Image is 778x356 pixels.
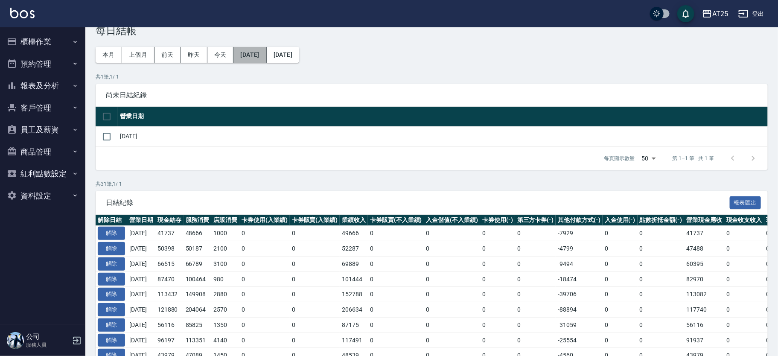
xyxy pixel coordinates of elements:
td: 41737 [684,226,724,241]
td: -9494 [556,256,603,271]
td: 0 [424,302,481,318]
td: 0 [424,317,481,333]
td: 0 [515,226,556,241]
td: 117740 [684,302,724,318]
th: 營業日期 [127,215,155,226]
th: 卡券使用(入業績) [239,215,290,226]
td: 0 [239,226,290,241]
td: 50398 [155,241,184,257]
button: 解除 [98,318,125,332]
td: 0 [424,333,481,348]
th: 卡券販賣(入業績) [290,215,340,226]
td: 1350 [211,317,239,333]
td: 0 [638,271,685,287]
p: 每頁顯示數量 [604,155,635,162]
td: 0 [368,226,424,241]
button: 資料設定 [3,185,82,207]
td: 0 [424,271,481,287]
td: 82970 [684,271,724,287]
th: 入金使用(-) [603,215,638,226]
h5: 公司 [26,333,70,341]
button: 今天 [207,47,234,63]
button: 上個月 [122,47,154,63]
td: 87470 [155,271,184,287]
td: 0 [638,226,685,241]
button: 前天 [154,47,181,63]
span: 日結紀錄 [106,198,730,207]
p: 第 1–1 筆 共 1 筆 [673,155,714,162]
td: [DATE] [127,333,155,348]
td: 0 [480,256,515,271]
td: 0 [368,317,424,333]
td: 52287 [340,241,368,257]
td: 0 [239,333,290,348]
td: 47488 [684,241,724,257]
button: 登出 [735,6,768,22]
td: 0 [603,241,638,257]
td: 0 [603,271,638,287]
td: 85825 [184,317,212,333]
td: 56116 [684,317,724,333]
button: 員工及薪資 [3,119,82,141]
th: 入金儲值(不入業績) [424,215,481,226]
td: 0 [480,287,515,302]
button: 解除 [98,227,125,240]
td: 0 [515,271,556,287]
th: 營業日期 [118,107,768,127]
td: 0 [515,333,556,348]
td: 0 [603,302,638,318]
button: save [677,5,694,22]
td: 0 [638,317,685,333]
td: 0 [424,241,481,257]
td: 0 [424,287,481,302]
td: -7929 [556,226,603,241]
td: [DATE] [127,317,155,333]
td: 0 [724,287,764,302]
td: 113082 [684,287,724,302]
td: 0 [515,302,556,318]
td: 69889 [340,256,368,271]
th: 營業現金應收 [684,215,724,226]
td: 121880 [155,302,184,318]
td: 0 [368,287,424,302]
td: 0 [724,241,764,257]
td: 41737 [155,226,184,241]
td: 0 [603,256,638,271]
td: -39706 [556,287,603,302]
td: 0 [638,333,685,348]
td: 206634 [340,302,368,318]
td: 0 [424,256,481,271]
p: 共 1 筆, 1 / 1 [96,73,768,81]
button: 櫃檯作業 [3,31,82,53]
td: 0 [239,302,290,318]
td: 91937 [684,333,724,348]
a: 報表匯出 [730,198,761,206]
td: 0 [724,271,764,287]
img: Logo [10,8,35,18]
td: 0 [638,302,685,318]
td: 0 [603,287,638,302]
td: 204064 [184,302,212,318]
td: 152788 [340,287,368,302]
td: [DATE] [127,287,155,302]
td: 0 [603,317,638,333]
td: 2880 [211,287,239,302]
td: 0 [480,317,515,333]
td: 96197 [155,333,184,348]
td: 0 [368,241,424,257]
span: 尚未日結紀錄 [106,91,758,99]
td: -31059 [556,317,603,333]
td: 3100 [211,256,239,271]
button: 商品管理 [3,141,82,163]
td: 66789 [184,256,212,271]
td: 0 [480,333,515,348]
td: 0 [290,226,340,241]
td: 1000 [211,226,239,241]
td: 56116 [155,317,184,333]
td: [DATE] [118,126,768,146]
th: 其他付款方式(-) [556,215,603,226]
td: 48666 [184,226,212,241]
button: 報表匯出 [730,196,761,210]
td: [DATE] [127,271,155,287]
td: 0 [290,287,340,302]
